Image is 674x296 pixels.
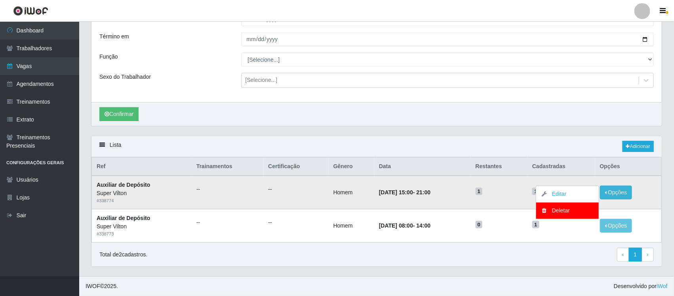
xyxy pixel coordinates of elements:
a: Adicionar [623,141,654,152]
th: Cadastradas [527,157,595,176]
button: Opções [600,219,632,233]
span: IWOF [86,283,100,289]
div: Super Vilton [97,189,187,197]
strong: - [379,189,430,195]
div: # 338773 [97,231,187,237]
th: Ref [92,157,192,176]
div: Super Vilton [97,222,187,231]
a: Previous [617,248,629,262]
ul: -- [196,218,259,227]
th: Opções [595,157,662,176]
a: iWof [657,283,668,289]
span: Desenvolvido por [614,282,668,290]
span: 1 [532,221,539,229]
span: 0 [476,221,483,229]
label: Término em [99,32,129,41]
div: Deletar [544,207,591,215]
a: Editar [544,191,567,197]
ul: -- [268,218,324,227]
th: Data [374,157,471,176]
input: 00/00/0000 [241,32,654,46]
th: Restantes [471,157,527,176]
label: Sexo do Trabalhador [99,73,151,81]
time: 14:00 [417,222,431,229]
span: 1 [532,188,539,195]
strong: - [379,222,430,229]
ul: -- [196,185,259,194]
a: Next [642,248,654,262]
label: Função [99,53,118,61]
span: © 2025 . [86,282,118,290]
ul: -- [268,185,324,194]
span: › [647,251,649,258]
span: 1 [476,188,483,195]
a: 1 [629,248,642,262]
button: Opções [600,186,632,199]
div: [Selecione...] [246,76,278,85]
time: 21:00 [417,189,431,195]
td: Homem [329,209,374,243]
th: Trainamentos [192,157,264,176]
span: ‹ [622,251,624,258]
th: Gênero [329,157,374,176]
div: # 338774 [97,197,187,204]
time: [DATE] 08:00 [379,222,413,229]
time: [DATE] 15:00 [379,189,413,195]
img: CoreUI Logo [13,6,48,16]
strong: Auxiliar de Depósito [97,182,150,188]
nav: pagination [617,248,654,262]
p: Total de 2 cadastros. [99,250,147,259]
td: Homem [329,176,374,209]
div: Lista [91,136,662,157]
button: Confirmar [99,107,139,121]
th: Certificação [263,157,328,176]
strong: Auxiliar de Depósito [97,215,150,221]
